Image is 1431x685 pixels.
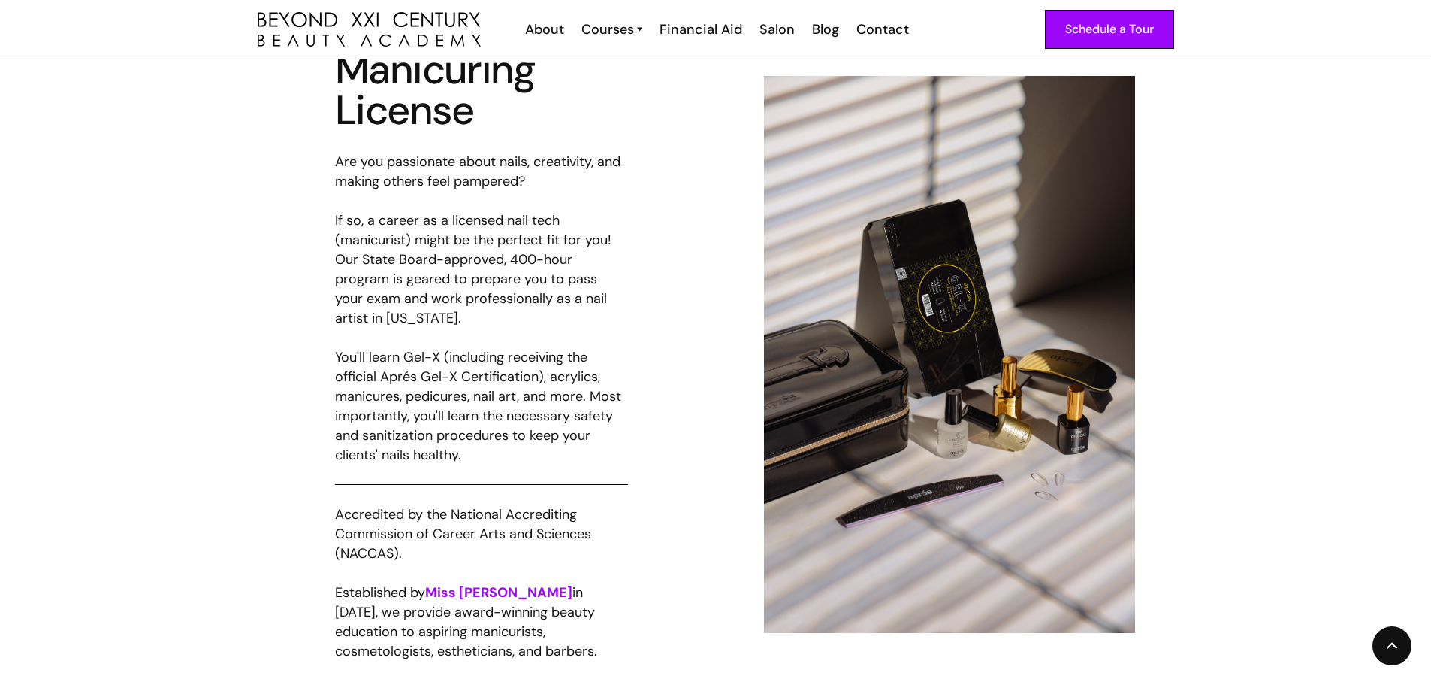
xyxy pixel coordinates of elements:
[258,12,481,47] a: home
[660,20,742,39] div: Financial Aid
[525,20,564,39] div: About
[856,20,909,39] div: Contact
[764,76,1135,633] img: Aprés Nail kit
[750,20,802,39] a: Salon
[650,20,750,39] a: Financial Aid
[515,20,572,39] a: About
[258,12,481,47] img: beyond 21st century beauty academy logo
[581,20,634,39] div: Courses
[802,20,847,39] a: Blog
[335,9,628,131] h2: Get Your Manicuring License
[847,20,916,39] a: Contact
[581,20,642,39] a: Courses
[335,505,628,680] p: Accredited by the National Accrediting Commission of Career Arts and Sciences (NACCAS). Establish...
[812,20,839,39] div: Blog
[335,152,628,485] p: Are you passionate about nails, creativity, and making others feel pampered? If so, a career as a...
[425,583,572,602] a: Miss [PERSON_NAME]
[759,20,795,39] div: Salon
[1065,20,1154,39] div: Schedule a Tour
[1045,10,1174,49] a: Schedule a Tour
